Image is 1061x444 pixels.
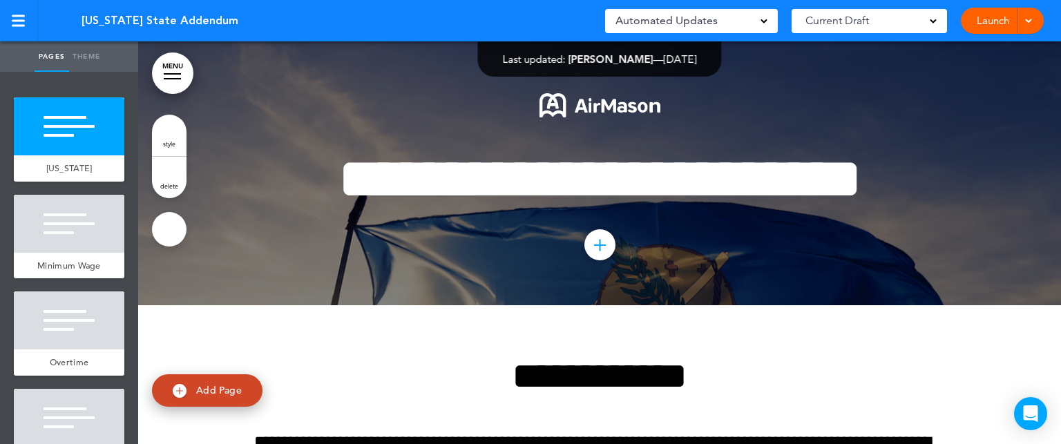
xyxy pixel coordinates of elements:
[1014,397,1047,430] div: Open Intercom Messenger
[152,115,187,156] a: style
[46,162,93,174] span: [US_STATE]
[615,11,718,30] span: Automated Updates
[152,374,262,407] a: Add Page
[14,155,124,182] a: [US_STATE]
[14,349,124,376] a: Overtime
[152,52,193,94] a: MENU
[163,139,175,148] span: style
[503,52,566,66] span: Last updated:
[14,253,124,279] a: Minimum Wage
[173,384,187,398] img: add.svg
[664,52,697,66] span: [DATE]
[568,52,653,66] span: [PERSON_NAME]
[82,13,238,28] span: [US_STATE] State Addendum
[37,260,101,271] span: Minimum Wage
[971,8,1015,34] a: Launch
[503,54,697,64] div: —
[539,93,660,117] img: 1722553576973-Airmason_logo_White.png
[805,11,869,30] span: Current Draft
[160,182,178,190] span: delete
[196,384,242,396] span: Add Page
[50,356,88,368] span: Overtime
[69,41,104,72] a: Theme
[35,41,69,72] a: Pages
[152,157,187,198] a: delete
